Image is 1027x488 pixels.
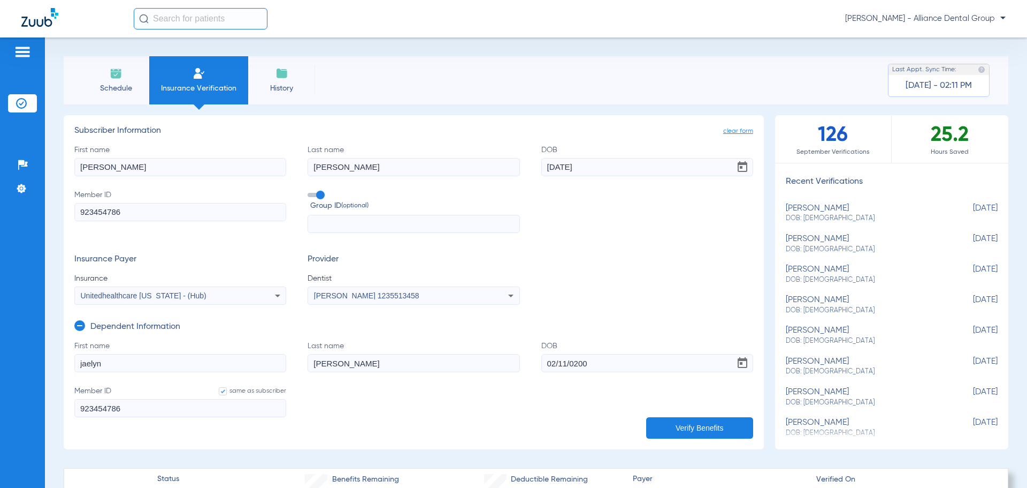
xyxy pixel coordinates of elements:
input: DOBOpen calendar [541,158,753,176]
input: Search for patients [134,8,267,29]
span: [DATE] [944,234,998,254]
span: Unitedhealthcare [US_STATE] - (Hub) [81,291,206,300]
span: [DATE] [944,265,998,284]
span: [DATE] [944,204,998,223]
span: DOB: [DEMOGRAPHIC_DATA] [786,245,944,254]
img: Zuub Logo [21,8,58,27]
input: Member IDsame as subscriber [74,399,286,417]
button: Verify Benefits [646,417,753,439]
label: Last name [308,341,519,372]
div: [PERSON_NAME] [786,265,944,284]
span: Group ID [310,200,519,212]
input: Member ID [74,203,286,221]
button: Open calendar [732,156,753,178]
span: Benefits Remaining [332,474,399,485]
input: DOBOpen calendar [541,354,753,372]
span: Hours Saved [892,147,1008,157]
h3: Dependent Information [90,322,180,333]
div: [PERSON_NAME] [786,387,944,407]
span: [DATE] - 02:11 PM [906,80,972,91]
label: Last name [308,145,519,176]
span: Payer [633,474,807,485]
div: [PERSON_NAME] [786,234,944,254]
small: (optional) [341,200,369,212]
img: Search Icon [139,14,149,24]
img: Schedule [110,67,122,80]
img: Manual Insurance Verification [193,67,205,80]
label: First name [74,145,286,176]
span: [PERSON_NAME] 1235513458 [314,291,419,300]
span: Verified On [816,474,991,485]
span: Insurance Verification [157,83,240,94]
span: DOB: [DEMOGRAPHIC_DATA] [786,306,944,316]
div: [PERSON_NAME] [786,326,944,346]
label: First name [74,341,286,372]
span: DOB: [DEMOGRAPHIC_DATA] [786,275,944,285]
div: [PERSON_NAME] [786,204,944,223]
label: same as subscriber [208,386,286,396]
div: 126 [775,115,892,163]
label: DOB [541,145,753,176]
button: Open calendar [732,352,753,374]
span: [DATE] [944,387,998,407]
span: [DATE] [944,326,998,346]
span: DOB: [DEMOGRAPHIC_DATA] [786,367,944,377]
span: [DATE] [944,418,998,438]
label: Member ID [74,386,286,417]
div: [PERSON_NAME] [786,357,944,377]
span: Deductible Remaining [511,474,588,485]
span: Status [157,474,179,485]
span: [DATE] [944,357,998,377]
span: [PERSON_NAME] - Alliance Dental Group [845,13,1006,24]
img: last sync help info [978,66,985,73]
span: DOB: [DEMOGRAPHIC_DATA] [786,214,944,223]
div: 25.2 [892,115,1008,163]
span: History [256,83,307,94]
span: DOB: [DEMOGRAPHIC_DATA] [786,336,944,346]
span: Schedule [90,83,141,94]
input: First name [74,158,286,176]
span: Dentist [308,273,519,284]
h3: Subscriber Information [74,126,753,137]
span: September Verifications [775,147,891,157]
img: hamburger-icon [14,46,31,58]
h3: Insurance Payer [74,254,286,265]
h3: Recent Verifications [775,177,1008,187]
span: Insurance [74,273,286,284]
input: First name [74,354,286,372]
label: Member ID [74,190,286,234]
input: Last name [308,354,519,372]
span: [DATE] [944,295,998,315]
span: Last Appt. Sync Time: [892,64,956,75]
div: [PERSON_NAME] [786,295,944,315]
input: Last name [308,158,519,176]
label: DOB [541,341,753,372]
span: clear form [723,126,753,137]
span: DOB: [DEMOGRAPHIC_DATA] [786,398,944,408]
h3: Provider [308,254,519,265]
img: History [275,67,288,80]
div: [PERSON_NAME] [786,418,944,438]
